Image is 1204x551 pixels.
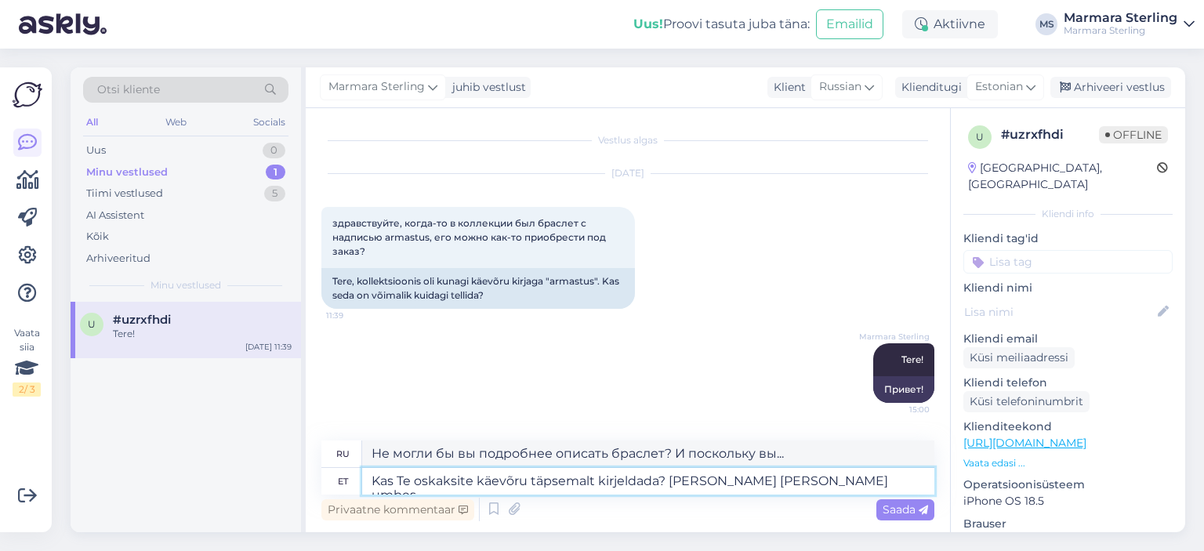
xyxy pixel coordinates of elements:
[963,207,1173,221] div: Kliendi info
[975,78,1023,96] span: Estonian
[362,440,934,467] textarea: Не могли бы вы подробнее описать браслет? И поскольку вы...
[963,280,1173,296] p: Kliendi nimi
[338,468,348,495] div: et
[13,382,41,397] div: 2 / 3
[963,516,1173,532] p: Brauser
[963,493,1173,509] p: iPhone OS 18.5
[321,268,635,309] div: Tere, kollektsioonis oli kunagi käevõru kirjaga "armastus". Kas seda on võimalik kuidagi tellida?
[963,250,1173,274] input: Lisa tag
[964,303,1155,321] input: Lisa nimi
[968,160,1157,193] div: [GEOGRAPHIC_DATA], [GEOGRAPHIC_DATA]
[162,112,190,132] div: Web
[873,376,934,403] div: Привет!
[819,78,861,96] span: Russian
[83,112,101,132] div: All
[963,456,1173,470] p: Vaata edasi ...
[895,79,962,96] div: Klienditugi
[113,313,171,327] span: #uzrxfhdi
[859,331,930,343] span: Marmara Sterling
[336,440,350,467] div: ru
[97,82,160,98] span: Otsi kliente
[1064,24,1177,37] div: Marmara Sterling
[263,143,285,158] div: 0
[963,230,1173,247] p: Kliendi tag'id
[13,326,41,397] div: Vaata siia
[963,347,1075,368] div: Küsi meiliaadressi
[86,165,168,180] div: Minu vestlused
[88,318,96,330] span: u
[963,331,1173,347] p: Kliendi email
[86,186,163,201] div: Tiimi vestlused
[86,208,144,223] div: AI Assistent
[963,419,1173,435] p: Klienditeekond
[362,468,934,495] textarea: Kas Te oskaksite käevõru täpsemalt kirjeldada? [PERSON_NAME] [PERSON_NAME] umbes
[816,9,883,39] button: Emailid
[86,251,150,266] div: Arhiveeritud
[963,391,1090,412] div: Küsi telefoninumbrit
[332,217,608,257] span: здравствуйте, когда-то в коллекции был браслет с надписью armastus, его можно как-то приобрести п...
[963,436,1086,450] a: [URL][DOMAIN_NAME]
[446,79,526,96] div: juhib vestlust
[266,165,285,180] div: 1
[1064,12,1195,37] a: Marmara SterlingMarmara Sterling
[976,131,984,143] span: u
[963,477,1173,493] p: Operatsioonisüsteem
[326,310,385,321] span: 11:39
[1064,12,1177,24] div: Marmara Sterling
[871,404,930,415] span: 15:00
[767,79,806,96] div: Klient
[321,499,474,520] div: Privaatne kommentaar
[1035,13,1057,35] div: MS
[13,80,42,110] img: Askly Logo
[1050,77,1171,98] div: Arhiveeri vestlus
[250,112,288,132] div: Socials
[321,166,934,180] div: [DATE]
[86,229,109,245] div: Kõik
[902,10,998,38] div: Aktiivne
[321,133,934,147] div: Vestlus algas
[1001,125,1099,144] div: # uzrxfhdi
[245,341,292,353] div: [DATE] 11:39
[633,16,663,31] b: Uus!
[963,375,1173,391] p: Kliendi telefon
[150,278,221,292] span: Minu vestlused
[633,15,810,34] div: Proovi tasuta juba täna:
[113,327,292,341] div: Tere!
[264,186,285,201] div: 5
[86,143,106,158] div: Uus
[883,502,928,517] span: Saada
[1099,126,1168,143] span: Offline
[901,353,923,365] span: Tere!
[328,78,425,96] span: Marmara Sterling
